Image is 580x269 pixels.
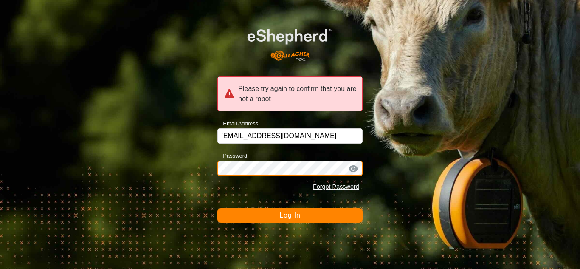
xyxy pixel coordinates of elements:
[217,208,363,223] button: Log In
[217,152,247,160] label: Password
[217,76,363,111] div: Please try again to confirm that you are not a robot
[232,17,348,66] img: E-shepherd Logo
[313,183,359,190] a: Forgot Password
[279,212,300,219] span: Log In
[217,128,363,144] input: Email Address
[217,119,258,128] label: Email Address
